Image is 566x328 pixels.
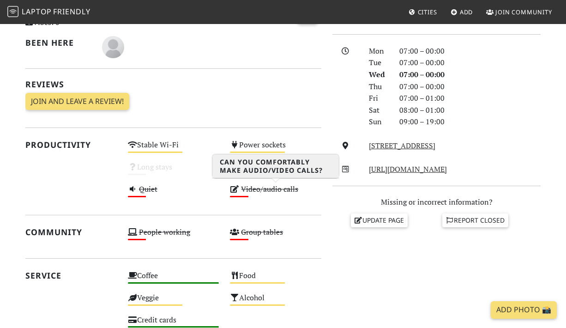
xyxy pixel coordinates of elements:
[363,81,394,93] div: Thu
[224,138,327,160] div: Power sockets
[442,213,509,227] a: Report closed
[22,6,52,17] span: Laptop
[394,57,546,69] div: 07:00 – 00:00
[351,213,408,227] a: Update page
[369,164,447,174] a: [URL][DOMAIN_NAME]
[495,8,552,16] span: Join Community
[122,291,225,313] div: Veggie
[363,116,394,128] div: Sun
[363,92,394,104] div: Fri
[394,116,546,128] div: 09:00 – 19:00
[25,79,321,89] h2: Reviews
[405,4,441,20] a: Cities
[25,140,117,150] h2: Productivity
[25,227,117,237] h2: Community
[102,41,124,51] span: Ollie Glass
[394,92,546,104] div: 07:00 – 01:00
[482,4,556,20] a: Join Community
[224,269,327,291] div: Food
[224,291,327,313] div: Alcohol
[122,160,225,182] div: Long stays
[394,69,546,81] div: 07:00 – 00:00
[363,69,394,81] div: Wed
[241,184,298,194] s: Video/audio calls
[418,8,437,16] span: Cities
[53,6,90,17] span: Friendly
[460,8,473,16] span: Add
[332,196,541,208] p: Missing or incorrect information?
[394,45,546,57] div: 07:00 – 00:00
[363,104,394,116] div: Sat
[25,93,129,110] a: Join and leave a review!
[102,36,124,58] img: blank-535327c66bd565773addf3077783bbfce4b00ec00e9fd257753287c682c7fa38.png
[122,138,225,160] div: Stable Wi-Fi
[7,4,90,20] a: LaptopFriendly LaptopFriendly
[394,81,546,93] div: 07:00 – 00:00
[369,140,435,151] a: [STREET_ADDRESS]
[363,45,394,57] div: Mon
[25,38,91,48] h2: Been here
[394,104,546,116] div: 08:00 – 01:00
[122,269,225,291] div: Coffee
[25,271,117,280] h2: Service
[363,57,394,69] div: Tue
[139,184,157,194] s: Quiet
[139,227,190,237] s: People working
[241,227,283,237] s: Group tables
[212,154,339,178] h3: Can you comfortably make audio/video calls?
[447,4,477,20] a: Add
[7,6,18,17] img: LaptopFriendly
